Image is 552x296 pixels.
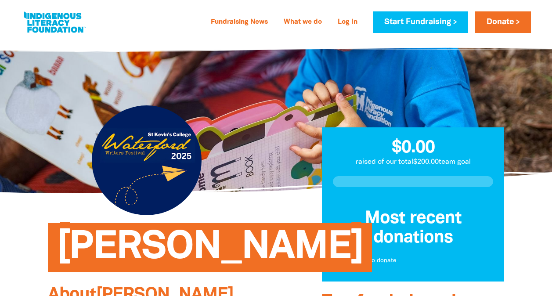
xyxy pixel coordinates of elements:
div: Donation stream [333,209,494,271]
a: Log In [332,15,363,29]
a: Donate [475,11,530,33]
p: raised of our total $200.00 team goal [322,157,505,167]
a: Start Fundraising [373,11,468,33]
div: Paginated content [333,251,494,271]
h3: Most recent donations [333,209,494,248]
span: [PERSON_NAME] [57,230,364,272]
a: What we do [278,15,327,29]
span: $0.00 [392,140,435,156]
a: Fundraising News [206,15,273,29]
p: Be the first to donate [336,256,490,265]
